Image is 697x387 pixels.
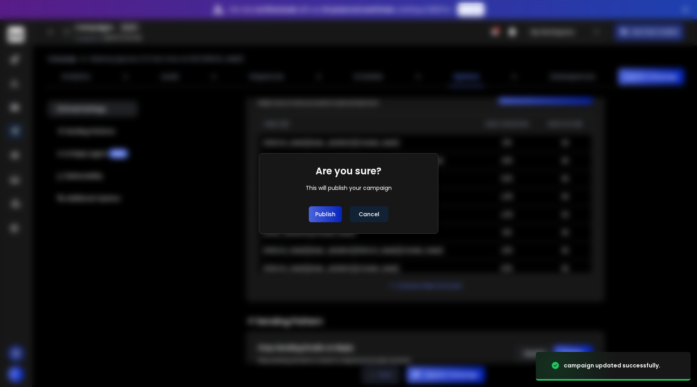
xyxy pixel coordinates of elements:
h1: Are you sure? [316,165,381,178]
div: This will publish your campaign [306,184,392,192]
button: Publish [309,206,342,222]
div: campaign updated successfully. [564,361,660,369]
button: Cancel [350,206,388,222]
